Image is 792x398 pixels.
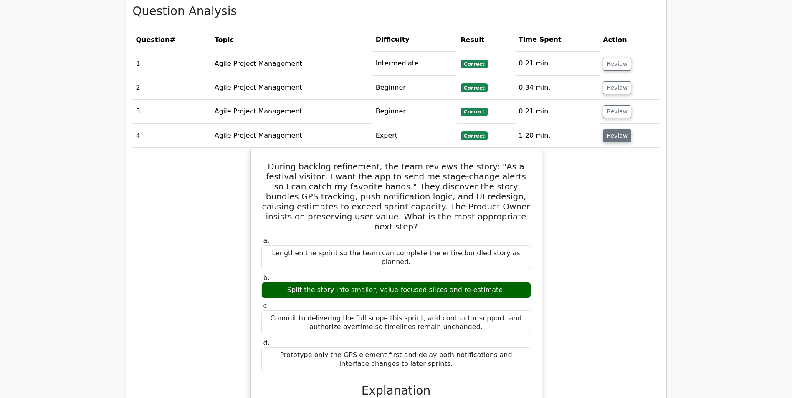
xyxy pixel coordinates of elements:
[136,36,170,44] span: Question
[603,129,631,142] button: Review
[211,28,372,52] th: Topic
[461,60,488,68] span: Correct
[266,384,526,398] h3: Explanation
[133,52,211,76] td: 1
[263,302,269,310] span: c.
[263,339,270,347] span: d.
[457,28,515,52] th: Result
[603,58,631,71] button: Review
[133,4,660,18] h3: Question Analysis
[515,100,600,123] td: 0:21 min.
[211,76,372,100] td: Agile Project Management
[261,282,531,298] div: Split the story into smaller, value-focused slices and re-estimate.
[515,28,600,52] th: Time Spent
[372,100,457,123] td: Beginner
[372,52,457,76] td: Intermediate
[461,108,488,116] span: Correct
[261,310,531,335] div: Commit to delivering the full scope this sprint, add contractor support, and authorize overtime s...
[603,81,631,94] button: Review
[461,131,488,140] span: Correct
[211,52,372,76] td: Agile Project Management
[461,83,488,92] span: Correct
[515,76,600,100] td: 0:34 min.
[372,76,457,100] td: Beginner
[211,100,372,123] td: Agile Project Management
[515,52,600,76] td: 0:21 min.
[133,100,211,123] td: 3
[211,124,372,148] td: Agile Project Management
[372,124,457,148] td: Expert
[133,124,211,148] td: 4
[133,28,211,52] th: #
[261,347,531,372] div: Prototype only the GPS element first and delay both notifications and interface changes to later ...
[263,274,270,282] span: b.
[372,28,457,52] th: Difficulty
[133,76,211,100] td: 2
[600,28,659,52] th: Action
[603,105,631,118] button: Review
[261,161,532,232] h5: During backlog refinement, the team reviews the story: "As a festival visitor, I want the app to ...
[515,124,600,148] td: 1:20 min.
[261,245,531,270] div: Lengthen the sprint so the team can complete the entire bundled story as planned.
[263,237,270,244] span: a.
